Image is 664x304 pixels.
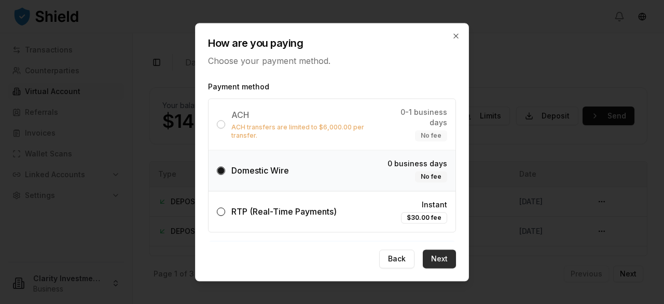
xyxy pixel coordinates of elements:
[422,200,447,210] span: Instant
[379,249,414,268] button: Back
[217,207,225,216] button: RTP (Real-Time Payments)Instant$30.00 fee
[415,130,447,141] div: No fee
[217,120,225,128] button: ACHACH transfers are limited to $6,000.00 per transfer.0-1 business daysNo fee
[401,212,447,223] div: $30.00 fee
[208,36,456,50] h2: How are you paying
[423,249,456,268] button: Next
[208,82,456,92] label: Payment method
[231,165,289,176] span: Domestic Wire
[217,166,225,175] button: Domestic Wire0 business daysNo fee
[415,171,447,182] div: No fee
[208,55,456,67] p: Choose your payment method.
[388,158,447,169] span: 0 business days
[231,206,337,217] span: RTP (Real-Time Payments)
[231,123,384,140] p: ACH transfers are limited to $6,000.00 per transfer.
[384,107,447,128] span: 0-1 business days
[231,110,249,120] span: ACH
